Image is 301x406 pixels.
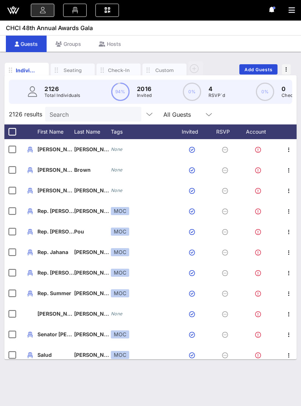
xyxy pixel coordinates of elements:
[239,64,278,75] button: Add Guests
[37,187,81,193] span: [PERSON_NAME]
[239,124,280,139] div: Account
[37,269,93,276] span: Rep. [PERSON_NAME]
[111,207,129,215] div: MOC
[37,146,81,152] span: [PERSON_NAME]
[137,84,152,93] p: 2016
[47,36,90,52] div: Groups
[74,208,117,214] span: [PERSON_NAME]
[74,167,91,173] span: Brown
[37,228,93,235] span: Rep. [PERSON_NAME]
[111,248,129,256] div: MOC
[6,36,47,52] div: Guests
[111,330,129,338] div: MOC
[111,188,123,193] i: None
[214,124,239,139] div: RSVP
[37,167,81,173] span: [PERSON_NAME]
[74,228,84,235] span: Pou
[111,228,129,236] div: MOC
[137,92,152,99] p: Invited
[111,146,123,152] i: None
[244,67,273,72] span: Add Guests
[74,269,117,276] span: [PERSON_NAME]
[44,84,80,93] p: 2126
[111,351,129,359] div: MOC
[37,208,93,214] span: Rep. [PERSON_NAME]
[74,187,117,193] span: [PERSON_NAME]
[37,249,68,255] span: Rep. Jahana
[37,352,52,358] span: Salud
[208,84,225,93] p: 4
[74,124,111,139] div: Last Name
[159,107,218,122] div: All Guests
[37,124,74,139] div: First Name
[74,331,117,337] span: [PERSON_NAME]
[74,146,117,152] span: [PERSON_NAME]
[37,290,71,296] span: Rep. Summer
[74,290,117,296] span: [PERSON_NAME]
[74,311,117,317] span: [PERSON_NAME]
[9,110,42,119] span: 2126 results
[111,311,123,316] i: None
[74,249,117,255] span: [PERSON_NAME]
[37,331,102,337] span: Senator [PERSON_NAME]
[62,67,84,74] div: Seating
[37,311,81,317] span: [PERSON_NAME]
[208,92,225,99] p: RSVP`d
[44,92,80,99] p: Total Individuals
[90,36,130,52] div: Hosts
[163,111,191,118] div: All Guests
[173,124,214,139] div: Invited
[111,289,129,297] div: MOC
[111,167,123,173] i: None
[16,66,38,74] div: Individuals
[6,23,93,32] span: CHCI 48th Annual Awards Gala
[111,269,129,277] div: MOC
[74,352,117,358] span: [PERSON_NAME]
[108,67,130,74] div: Check-In
[111,124,173,139] div: Tags
[153,67,175,74] div: Custom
